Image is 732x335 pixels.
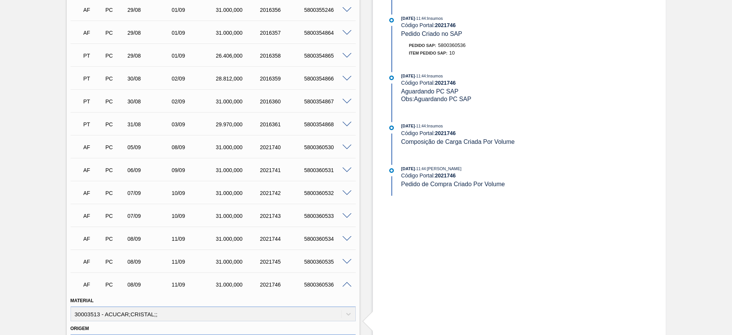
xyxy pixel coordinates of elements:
[302,213,352,219] div: 5800360533
[214,213,263,219] div: 31.000,000
[103,236,126,242] div: Pedido de Compra
[125,98,175,105] div: 30/08/2025
[103,259,126,265] div: Pedido de Compra
[82,230,104,247] div: Aguardando Faturamento
[82,47,104,64] div: Pedido em Trânsito
[170,213,219,219] div: 10/09/2025
[426,166,462,171] span: : [PERSON_NAME]
[401,31,462,37] span: Pedido Criado no SAP
[83,98,103,105] p: PT
[214,236,263,242] div: 31.000,000
[426,124,443,128] span: : Insumos
[415,124,426,128] span: - 11:44
[103,282,126,288] div: Pedido de Compra
[170,7,219,13] div: 01/09/2025
[214,121,263,127] div: 29.970,000
[83,167,103,173] p: AF
[103,76,126,82] div: Pedido de Compra
[302,167,352,173] div: 5800360531
[214,76,263,82] div: 28.812,000
[103,167,126,173] div: Pedido de Compra
[125,190,175,196] div: 07/09/2025
[401,130,582,136] div: Código Portal:
[401,124,415,128] span: [DATE]
[409,43,437,48] span: Pedido SAP:
[258,236,308,242] div: 2021744
[258,259,308,265] div: 2021745
[82,139,104,156] div: Aguardando Faturamento
[435,172,456,179] strong: 2021746
[389,76,394,80] img: atual
[125,236,175,242] div: 08/09/2025
[258,7,308,13] div: 2016356
[82,70,104,87] div: Pedido em Trânsito
[401,139,515,145] span: Composição de Carga Criada Por Volume
[83,190,103,196] p: AF
[103,213,126,219] div: Pedido de Compra
[401,74,415,78] span: [DATE]
[302,259,352,265] div: 5800360535
[214,167,263,173] div: 31.000,000
[258,121,308,127] div: 2016361
[170,190,219,196] div: 10/09/2025
[170,259,219,265] div: 11/09/2025
[82,208,104,224] div: Aguardando Faturamento
[170,121,219,127] div: 03/09/2025
[401,88,458,95] span: Aguardando PC SAP
[435,80,456,86] strong: 2021746
[401,181,505,187] span: Pedido de Compra Criado Por Volume
[83,76,103,82] p: PT
[258,144,308,150] div: 2021740
[401,96,471,102] span: Obs: Aguardando PC SAP
[170,282,219,288] div: 11/09/2025
[401,166,415,171] span: [DATE]
[83,282,103,288] p: AF
[71,298,94,303] label: Material
[302,236,352,242] div: 5800360534
[435,130,456,136] strong: 2021746
[103,144,126,150] div: Pedido de Compra
[82,93,104,110] div: Pedido em Trânsito
[103,121,126,127] div: Pedido de Compra
[103,7,126,13] div: Pedido de Compra
[214,98,263,105] div: 31.000,000
[302,121,352,127] div: 5800354868
[214,190,263,196] div: 31.000,000
[125,7,175,13] div: 29/08/2025
[170,144,219,150] div: 08/09/2025
[258,76,308,82] div: 2016359
[258,190,308,196] div: 2021742
[302,30,352,36] div: 5800354864
[83,53,103,59] p: PT
[170,167,219,173] div: 09/09/2025
[426,16,443,21] span: : Insumos
[389,168,394,173] img: atual
[214,282,263,288] div: 31.000,000
[214,30,263,36] div: 31.000,000
[401,80,582,86] div: Código Portal:
[83,236,103,242] p: AF
[125,144,175,150] div: 05/09/2025
[71,326,89,331] label: Origem
[389,126,394,130] img: atual
[170,53,219,59] div: 01/09/2025
[409,51,448,55] span: Item pedido SAP:
[103,30,126,36] div: Pedido de Compra
[214,259,263,265] div: 31.000,000
[170,76,219,82] div: 02/09/2025
[125,76,175,82] div: 30/08/2025
[401,22,582,28] div: Código Portal:
[82,276,104,293] div: Aguardando Faturamento
[82,185,104,201] div: Aguardando Faturamento
[302,98,352,105] div: 5800354867
[82,24,104,41] div: Aguardando Faturamento
[125,167,175,173] div: 06/09/2025
[214,144,263,150] div: 31.000,000
[125,213,175,219] div: 07/09/2025
[438,42,466,48] span: 5800360536
[83,7,103,13] p: AF
[125,282,175,288] div: 08/09/2025
[170,236,219,242] div: 11/09/2025
[258,213,308,219] div: 2021743
[258,98,308,105] div: 2016360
